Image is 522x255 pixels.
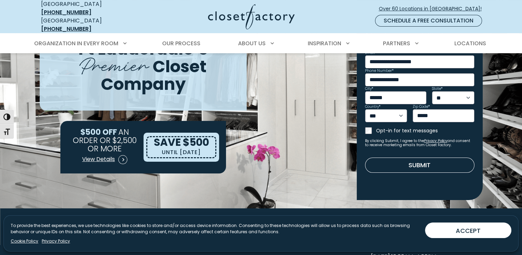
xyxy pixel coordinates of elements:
a: [PHONE_NUMBER] [41,8,91,16]
label: State [432,87,443,91]
a: Cookie Policy [11,238,38,244]
span: Inspiration [308,39,341,47]
label: Email [365,51,377,55]
label: Country [365,105,381,108]
p: To provide the best experiences, we use technologies like cookies to store and/or access device i... [11,223,420,235]
label: Zip Code [413,105,430,108]
span: Organization in Every Room [34,39,118,47]
span: $500 OFF [80,126,117,138]
span: Partners [383,39,410,47]
button: Submit [365,158,474,173]
span: View Details [82,155,115,163]
span: Locations [454,39,486,47]
nav: Primary Menu [29,34,493,53]
span: SAVE $500 [154,135,209,150]
a: Over 60 Locations in [GEOGRAPHIC_DATA]! [378,3,487,15]
span: Closet [152,55,207,78]
button: ACCEPT [425,223,511,238]
img: Closet Factory Logo [208,4,295,29]
a: Privacy Policy [42,238,70,244]
label: Phone Number [365,69,394,73]
span: Company [101,73,186,96]
span: About Us [238,39,266,47]
label: Opt-in for text messages [376,127,474,134]
p: UNTIL [DATE] [162,148,201,157]
small: By clicking Submit, I agree to the and consent to receive marketing emails from Closet Factory. [365,139,474,147]
div: [GEOGRAPHIC_DATA] [41,17,141,33]
span: AN ORDER OR $2,500 OR MORE [73,126,137,154]
label: City [365,87,373,91]
a: [PHONE_NUMBER] [41,25,91,33]
span: Premier [79,48,149,79]
a: View Details [82,153,128,167]
span: Over 60 Locations in [GEOGRAPHIC_DATA]! [379,5,487,12]
a: Privacy Policy [424,138,447,143]
span: Our Process [162,39,200,47]
a: Schedule a Free Consultation [375,15,482,27]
